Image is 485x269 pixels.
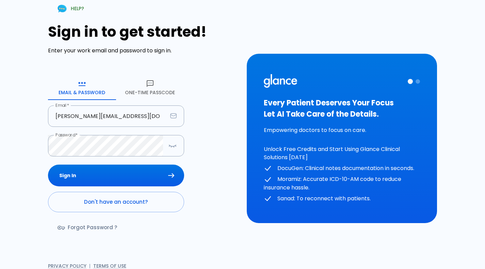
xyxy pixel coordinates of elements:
[56,3,68,15] img: Chat Support
[48,192,184,212] a: Don't have an account?
[48,165,184,187] button: Sign In
[264,164,420,173] p: DocuGen: Clinical notes documentation in seconds.
[48,105,167,127] input: dr.ahmed@clinic.com
[264,97,420,120] h3: Every Patient Deserves Your Focus Let AI Take Care of the Details.
[264,126,420,134] p: Empowering doctors to focus on care.
[264,195,420,203] p: Sanad: To reconnect with patients.
[48,47,239,55] p: Enter your work email and password to sign in.
[264,145,420,162] p: Unlock Free Credits and Start Using Glance Clinical Solutions [DATE]
[264,175,420,192] p: Moramiz: Accurate ICD-10-AM code to reduce insurance hassle.
[48,23,239,40] h1: Sign in to get started!
[116,75,184,100] button: One-Time Passcode
[48,75,116,100] button: Email & Password
[48,218,128,237] a: Forgot Password ?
